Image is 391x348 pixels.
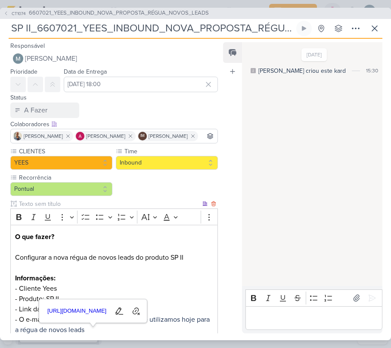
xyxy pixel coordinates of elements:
[10,156,112,170] button: YEES
[25,53,77,64] span: [PERSON_NAME]
[13,53,23,64] img: Mariana Amorim
[10,103,79,118] button: A Fazer
[15,233,54,241] strong: O que fazer?
[17,199,201,208] input: Texto sem título
[301,25,307,32] div: Ligar relógio
[10,208,218,225] div: Editor toolbar
[140,134,145,138] p: IM
[9,21,295,36] input: Kard Sem Título
[116,156,218,170] button: Inbound
[138,132,147,140] div: Isabella Machado Guimarães
[44,304,110,318] a: [URL][DOMAIN_NAME]
[76,132,84,140] img: Alessandra Gomes
[24,132,63,140] span: [PERSON_NAME]
[18,173,112,182] label: Recorrência
[10,94,27,101] label: Status
[45,306,109,316] span: [URL][DOMAIN_NAME]
[124,147,218,156] label: Time
[15,232,213,345] p: Configurar a nova régua de novos leads do produto SP II - Cliente Yees - Produto: SP II - Link da...
[10,120,218,129] div: Colaboradores
[200,131,216,141] input: Buscar
[245,289,382,306] div: Editor toolbar
[64,68,107,75] label: Data de Entrega
[10,42,45,50] label: Responsável
[18,147,112,156] label: CLIENTES
[258,66,346,75] div: [PERSON_NAME] criou este kard
[15,274,56,283] strong: Informações:
[149,132,188,140] span: [PERSON_NAME]
[13,132,22,140] img: Iara Santos
[64,77,218,92] input: Select a date
[366,67,378,75] div: 15:30
[245,306,382,330] div: Editor editing area: main
[86,132,125,140] span: [PERSON_NAME]
[10,68,37,75] label: Prioridade
[10,182,112,196] button: Pontual
[24,105,47,115] div: A Fazer
[10,51,218,66] button: [PERSON_NAME]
